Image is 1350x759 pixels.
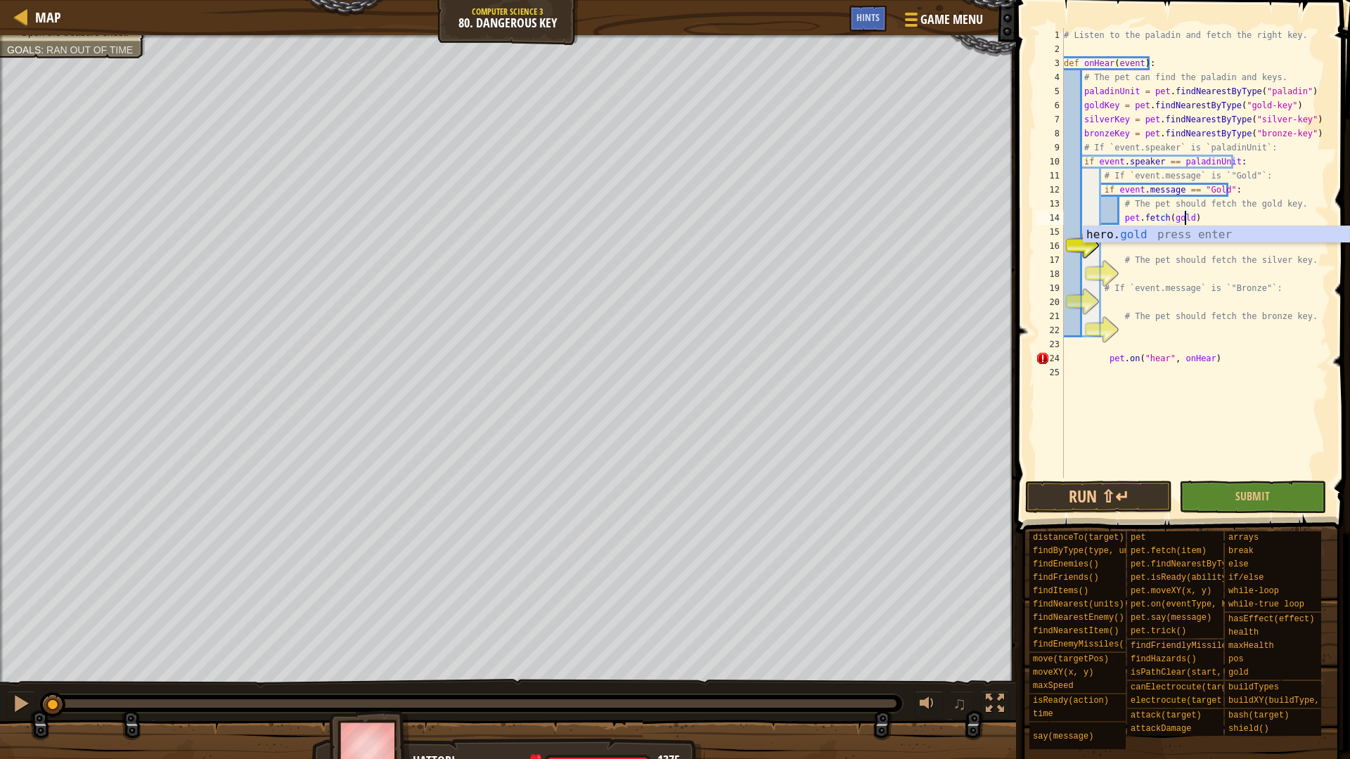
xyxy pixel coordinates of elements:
span: attackDamage [1131,724,1191,734]
div: 21 [1036,309,1064,323]
span: arrays [1228,533,1259,543]
button: Run ⇧↵ [1025,481,1172,513]
span: electrocute(target) [1131,696,1227,706]
span: Submit [1235,488,1270,504]
div: 8 [1036,126,1064,141]
div: 13 [1036,197,1064,211]
span: pet.on(eventType, handler) [1131,599,1262,609]
span: buildXY(buildType, x, y) [1228,696,1350,706]
span: if/else [1228,573,1264,583]
div: 3 [1036,56,1064,70]
span: findNearest(units) [1033,599,1124,609]
span: gold [1228,668,1249,677]
button: ♫ [950,691,974,720]
span: pet.moveXY(x, y) [1131,586,1211,596]
span: break [1228,546,1254,556]
span: Map [35,8,61,27]
span: maxHealth [1228,641,1274,651]
span: say(message) [1033,732,1093,741]
span: Hints [856,11,880,24]
span: isPathClear(start, end) [1131,668,1247,677]
button: Adjust volume [915,691,943,720]
div: 11 [1036,169,1064,183]
span: findHazards() [1131,654,1197,664]
span: time [1033,709,1053,719]
span: findNearestItem() [1033,626,1119,636]
span: findEnemyMissiles() [1033,640,1129,649]
button: Ctrl + P: Pause [7,691,35,720]
span: pet.fetch(item) [1131,546,1207,556]
div: 9 [1036,141,1064,155]
div: 18 [1036,267,1064,281]
span: canElectrocute(target) [1131,682,1242,692]
span: findItems() [1033,586,1088,596]
span: else [1228,559,1249,569]
span: findFriendlyMissiles() [1131,641,1242,651]
span: findNearestEnemy() [1033,613,1124,623]
span: health [1228,628,1259,637]
span: findEnemies() [1033,559,1099,569]
div: 7 [1036,112,1064,126]
span: moveXY(x, y) [1033,668,1093,677]
div: 10 [1036,155,1064,169]
div: 20 [1036,295,1064,309]
span: pos [1228,654,1244,664]
div: 24 [1036,351,1064,365]
span: hasEffect(effect) [1228,614,1314,624]
span: maxSpeed [1033,681,1074,691]
span: distanceTo(target) [1033,533,1124,543]
div: 17 [1036,253,1064,267]
a: Map [28,8,61,27]
div: 25 [1036,365,1064,379]
span: while-true loop [1228,599,1304,609]
div: 1 [1036,28,1064,42]
span: pet.trick() [1131,626,1186,636]
span: pet [1131,533,1146,543]
span: isReady(action) [1033,696,1109,706]
div: 15 [1036,225,1064,239]
span: findFriends() [1033,573,1099,583]
div: 6 [1036,98,1064,112]
div: 23 [1036,337,1064,351]
div: 19 [1036,281,1064,295]
div: 14 [1036,211,1064,225]
span: while-loop [1228,586,1279,596]
div: 12 [1036,183,1064,197]
span: Ran out of time [46,44,133,56]
div: 4 [1036,70,1064,84]
div: 16 [1036,239,1064,253]
span: : [41,44,46,56]
span: move(targetPos) [1033,654,1109,664]
span: attack(target) [1131,711,1202,720]
span: pet.say(message) [1131,613,1211,623]
span: ♫ [953,693,967,714]
div: 2 [1036,42,1064,56]
span: findByType(type, units) [1033,546,1150,556]
span: pet.isReady(ability) [1131,573,1232,583]
button: Submit [1179,481,1326,513]
span: shield() [1228,724,1269,734]
span: Game Menu [920,11,983,29]
div: 22 [1036,323,1064,337]
div: 5 [1036,84,1064,98]
span: bash(target) [1228,711,1289,720]
span: Goals [7,44,41,56]
button: Toggle fullscreen [981,691,1009,720]
span: pet.findNearestByType(type) [1131,559,1267,569]
button: Game Menu [894,6,991,39]
span: buildTypes [1228,682,1279,692]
